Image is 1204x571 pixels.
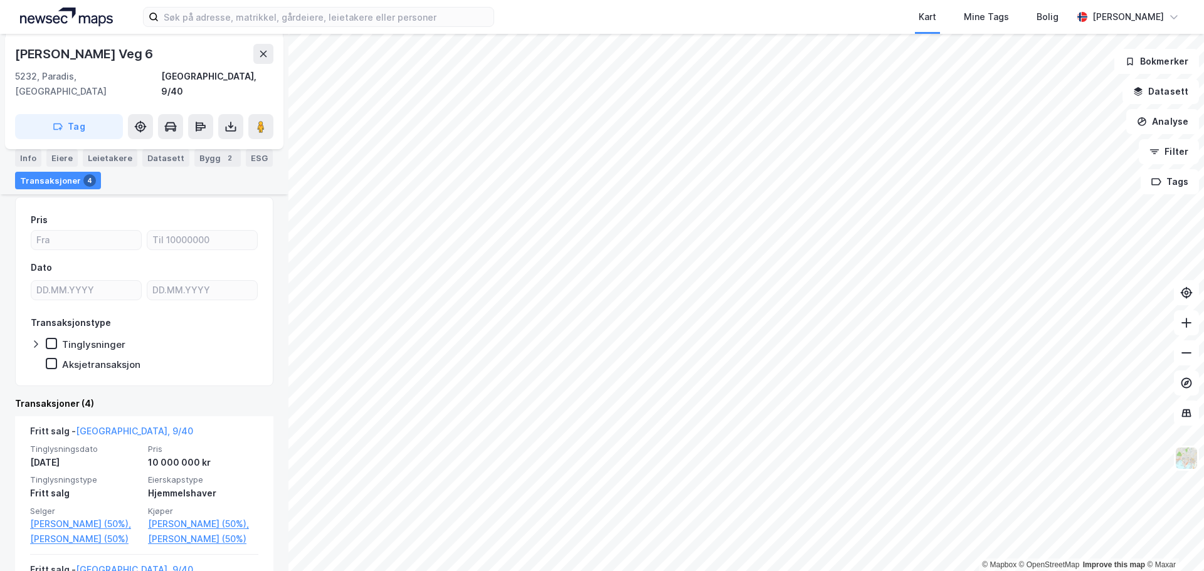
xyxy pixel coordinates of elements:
[62,359,140,370] div: Aksjetransaksjon
[30,532,140,547] a: [PERSON_NAME] (50%)
[30,455,140,470] div: [DATE]
[46,149,78,167] div: Eiere
[83,174,96,187] div: 4
[148,455,258,470] div: 10 000 000 kr
[223,152,236,164] div: 2
[1037,9,1059,24] div: Bolig
[15,149,41,167] div: Info
[147,231,257,249] input: Til 10000000
[148,444,258,454] span: Pris
[15,69,161,99] div: 5232, Paradis, [GEOGRAPHIC_DATA]
[1139,139,1199,164] button: Filter
[161,69,273,99] div: [GEOGRAPHIC_DATA], 9/40
[246,149,273,167] div: ESG
[1122,79,1199,104] button: Datasett
[194,149,241,167] div: Bygg
[15,44,156,64] div: [PERSON_NAME] Veg 6
[982,560,1017,569] a: Mapbox
[1092,9,1164,24] div: [PERSON_NAME]
[31,231,141,249] input: Fra
[1141,169,1199,194] button: Tags
[1126,109,1199,134] button: Analyse
[30,516,140,532] a: [PERSON_NAME] (50%),
[148,516,258,532] a: [PERSON_NAME] (50%),
[15,396,273,411] div: Transaksjoner (4)
[20,8,113,26] img: logo.a4113a55bc3d86da70a041830d287a7e.svg
[15,172,101,189] div: Transaksjoner
[148,474,258,485] span: Eierskapstype
[31,281,141,300] input: DD.MM.YYYY
[964,9,1009,24] div: Mine Tags
[1114,49,1199,74] button: Bokmerker
[30,486,140,501] div: Fritt salg
[142,149,189,167] div: Datasett
[1083,560,1145,569] a: Improve this map
[30,474,140,485] span: Tinglysningstype
[1019,560,1080,569] a: OpenStreetMap
[148,532,258,547] a: [PERSON_NAME] (50%)
[62,338,125,350] div: Tinglysninger
[31,315,111,330] div: Transaksjonstype
[83,149,137,167] div: Leietakere
[31,260,52,275] div: Dato
[30,506,140,516] span: Selger
[31,212,48,228] div: Pris
[1141,511,1204,571] iframe: Chat Widget
[919,9,936,24] div: Kart
[147,281,257,300] input: DD.MM.YYYY
[30,444,140,454] span: Tinglysningsdato
[148,506,258,516] span: Kjøper
[1175,446,1198,470] img: Z
[15,114,123,139] button: Tag
[148,486,258,501] div: Hjemmelshaver
[76,426,193,436] a: [GEOGRAPHIC_DATA], 9/40
[1141,511,1204,571] div: Kontrollprogram for chat
[30,424,193,444] div: Fritt salg -
[159,8,494,26] input: Søk på adresse, matrikkel, gårdeiere, leietakere eller personer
